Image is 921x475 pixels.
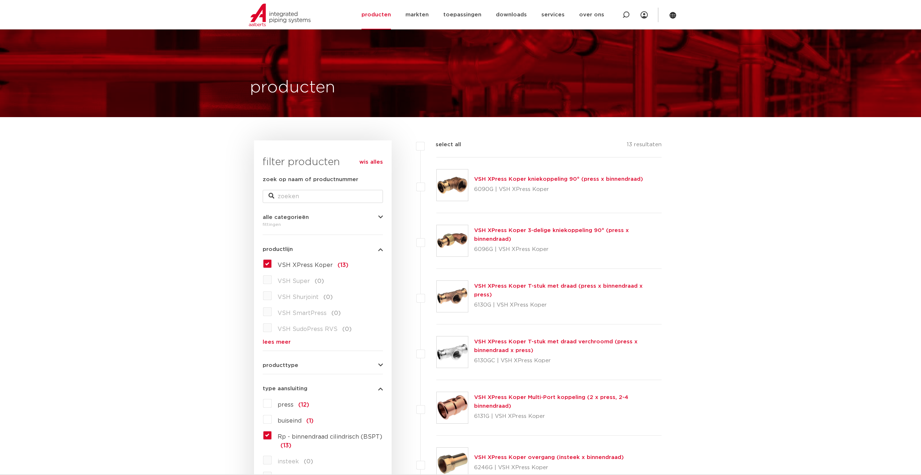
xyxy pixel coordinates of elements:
span: (13) [338,262,348,268]
button: type aansluiting [263,386,383,391]
input: zoeken [263,190,383,203]
span: (0) [315,278,324,284]
a: VSH XPress Koper Multi-Port koppeling (2 x press, 2-4 binnendraad) [474,395,628,409]
a: VSH XPress Koper kniekoppeling 90° (press x binnendraad) [474,176,643,182]
span: producttype [263,363,298,368]
img: Thumbnail for VSH XPress Koper T-stuk met draad (press x binnendraad x press) [437,281,468,312]
span: type aansluiting [263,386,307,391]
span: (1) [306,418,314,424]
span: (12) [298,402,309,408]
p: 6131G | VSH XPress Koper [474,411,662,422]
span: (0) [342,326,352,332]
span: (0) [331,310,341,316]
button: producttype [263,363,383,368]
p: 6090G | VSH XPress Koper [474,184,643,195]
a: lees meer [263,339,383,345]
p: 6130GC | VSH XPress Koper [474,355,662,367]
p: 6096G | VSH XPress Koper [474,244,662,255]
span: alle categorieën [263,215,309,220]
img: Thumbnail for VSH XPress Koper Multi-Port koppeling (2 x press, 2-4 binnendraad) [437,392,468,423]
span: VSH Shurjoint [278,294,319,300]
span: VSH SmartPress [278,310,327,316]
label: select all [425,140,461,149]
span: buiseind [278,418,302,424]
h1: producten [250,76,335,99]
img: Thumbnail for VSH XPress Koper kniekoppeling 90° (press x binnendraad) [437,169,468,201]
a: VSH XPress Koper T-stuk met draad verchroomd (press x binnendraad x press) [474,339,638,353]
h3: filter producten [263,155,383,169]
a: VSH XPress Koper 3-delige kniekoppeling 90° (press x binnendraad) [474,228,629,242]
span: productlijn [263,247,293,252]
span: VSH Super [278,278,310,284]
button: productlijn [263,247,383,252]
img: Thumbnail for VSH XPress Koper T-stuk met draad verchroomd (press x binnendraad x press) [437,336,468,368]
a: VSH XPress Koper overgang (insteek x binnendraad) [474,455,624,460]
span: (13) [280,443,291,448]
span: Rp - binnendraad cilindrisch (BSPT) [278,434,382,440]
a: VSH XPress Koper T-stuk met draad (press x binnendraad x press) [474,283,643,298]
span: (0) [323,294,333,300]
span: (0) [304,459,313,464]
div: fittingen [263,220,383,229]
p: 13 resultaten [627,140,662,152]
label: zoek op naam of productnummer [263,175,358,184]
a: wis alles [359,158,383,167]
span: press [278,402,294,408]
span: VSH SudoPress RVS [278,326,338,332]
span: VSH XPress Koper [278,262,333,268]
span: insteek [278,459,299,464]
button: alle categorieën [263,215,383,220]
p: 6130G | VSH XPress Koper [474,299,662,311]
p: 6246G | VSH XPress Koper [474,462,624,474]
img: Thumbnail for VSH XPress Koper 3-delige kniekoppeling 90° (press x binnendraad) [437,225,468,256]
